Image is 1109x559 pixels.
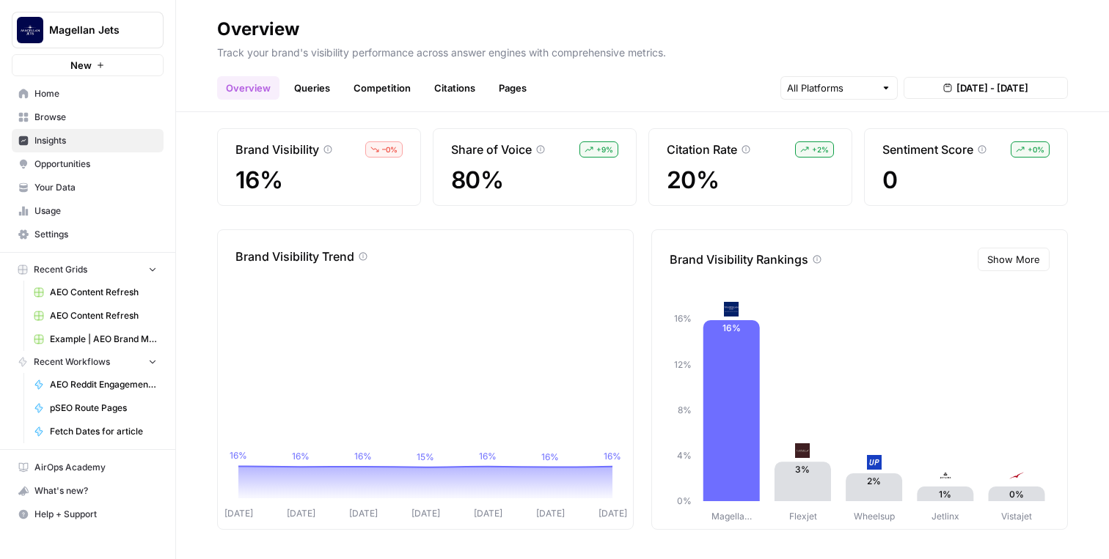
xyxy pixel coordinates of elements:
tspan: 16% [292,451,310,462]
span: Browse [34,111,157,124]
tspan: [DATE] [349,508,378,519]
span: Fetch Dates for article [50,425,157,438]
tspan: 16% [674,313,692,324]
span: Insights [34,134,157,147]
tspan: Magella… [711,511,752,522]
span: 0 [882,167,1050,193]
a: Pages [490,76,535,100]
img: 13r37pxhntn08c0i6w82ofphbnpt [1009,468,1024,483]
input: All Platforms [787,81,875,95]
span: 80% [451,167,618,193]
button: Show More [978,248,1050,271]
button: [DATE] - [DATE] [904,77,1068,99]
a: Insights [12,129,164,152]
tspan: Jetlinx [932,511,959,522]
tspan: 16% [354,451,372,462]
a: Settings [12,223,164,246]
a: Queries [285,76,339,100]
a: Overview [217,76,279,100]
a: Competition [345,76,420,100]
tspan: 15% [417,451,434,462]
span: Magellan Jets [49,23,138,37]
div: What's new? [12,480,163,502]
a: pSEO Route Pages [27,396,164,420]
button: What's new? [12,479,164,503]
a: Citations [425,76,484,100]
div: Overview [217,18,299,41]
span: [DATE] - [DATE] [956,81,1028,95]
img: pt6pzr0tnazgpkzh7yd34776ql3l [938,468,953,483]
span: Recent Workflows [34,355,110,369]
tspan: [DATE] [287,508,315,519]
tspan: [DATE] [536,508,565,519]
button: Recent Grids [12,259,164,281]
a: AEO Reddit Engagement - Fork [27,373,164,396]
span: AirOps Academy [34,461,157,474]
tspan: 16% [604,451,621,462]
p: Sentiment Score [882,141,973,158]
img: xlqcxs388ft81bxbulj751dueudh [867,455,882,470]
span: AEO Content Refresh [50,309,157,322]
span: + 2 % [812,144,829,155]
a: Home [12,82,164,105]
span: – 0 % [382,144,398,155]
button: Help + Support [12,503,164,526]
tspan: 16% [479,451,497,462]
img: mwu1mlwpd2hfch39zk74ivg7kn47 [724,302,739,316]
span: Recent Grids [34,263,87,276]
a: Opportunities [12,152,164,176]
tspan: Wheelsup [854,511,895,522]
text: 3% [795,464,810,475]
span: Show More [987,252,1040,267]
span: Your Data [34,181,157,194]
span: AEO Content Refresh [50,286,157,299]
span: Help + Support [34,508,157,521]
span: Opportunities [34,158,157,171]
p: Share of Voice [451,141,532,158]
tspan: 0% [677,495,692,506]
span: 16% [235,167,403,193]
a: Your Data [12,176,164,199]
span: Example | AEO Brand Mention Outreach [50,333,157,346]
a: Browse [12,105,164,129]
span: New [70,58,92,73]
tspan: 8% [678,404,692,415]
tspan: 12% [674,359,692,370]
p: Brand Visibility [235,141,319,158]
button: Workspace: Magellan Jets [12,12,164,48]
p: Brand Visibility Rankings [670,251,808,268]
img: ikn7glbabjgr3aecqwhngpzj7pyb [795,443,810,458]
tspan: 16% [541,451,559,462]
tspan: Vistajet [1001,511,1032,522]
span: Settings [34,228,157,241]
text: 1% [939,489,951,500]
a: Usage [12,199,164,223]
a: AEO Content Refresh [27,281,164,304]
img: Magellan Jets Logo [17,17,43,43]
span: + 9 % [596,144,613,155]
button: Recent Workflows [12,351,164,373]
span: 20% [667,167,834,193]
tspan: [DATE] [411,508,440,519]
span: + 0 % [1028,144,1044,155]
p: Brand Visibility Trend [235,248,354,265]
p: Track your brand's visibility performance across answer engines with comprehensive metrics. [217,41,1068,60]
a: AEO Content Refresh [27,304,164,327]
text: 16% [722,322,741,333]
tspan: 4% [677,450,692,461]
button: New [12,54,164,76]
span: AEO Reddit Engagement - Fork [50,378,157,391]
tspan: [DATE] [474,508,502,519]
a: Fetch Dates for article [27,420,164,443]
tspan: [DATE] [224,508,253,519]
text: 0% [1009,489,1024,500]
tspan: 16% [230,450,247,461]
a: AirOps Academy [12,456,164,479]
span: Usage [34,204,157,218]
a: Example | AEO Brand Mention Outreach [27,327,164,351]
text: 2% [867,475,881,486]
p: Citation Rate [667,141,737,158]
span: pSEO Route Pages [50,401,157,415]
tspan: Flexjet [789,511,817,522]
tspan: [DATE] [599,508,627,519]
